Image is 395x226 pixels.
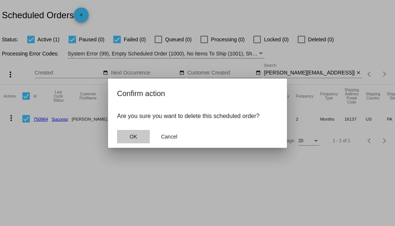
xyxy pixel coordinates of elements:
[161,134,177,140] span: Cancel
[117,87,278,99] h2: Confirm action
[130,134,137,140] span: OK
[153,130,186,143] button: Close dialog
[117,130,150,143] button: Close dialog
[117,113,278,120] p: Are you sure you want to delete this scheduled order?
